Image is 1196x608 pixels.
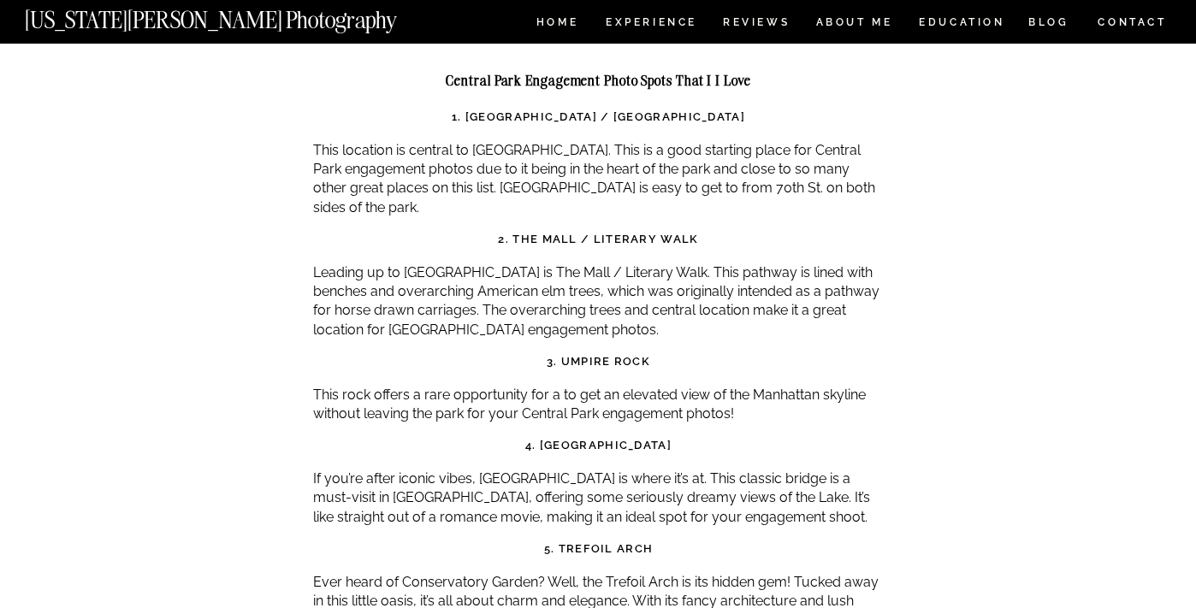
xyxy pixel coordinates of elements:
strong: 2. The Mall / Literary Walk [498,233,698,245]
a: REVIEWS [723,17,787,32]
strong: 3. Umpire Rock [547,355,650,368]
a: Experience [606,17,696,32]
strong: Central Park Engagement Photo Spots That I I Love [446,72,750,89]
p: Leading up to [GEOGRAPHIC_DATA] is The Mall / Literary Walk. This pathway is lined with benches a... [313,263,884,340]
p: This rock offers a rare opportunity for a to get an elevated view of the Manhattan skyline withou... [313,386,884,424]
a: ABOUT ME [815,17,893,32]
a: HOME [533,17,582,32]
strong: 5. Trefoil Arch [544,542,654,555]
p: This location is central to [GEOGRAPHIC_DATA]. This is a good starting place for Central Park eng... [313,141,884,218]
a: [US_STATE][PERSON_NAME] Photography [25,9,454,23]
a: BLOG [1028,17,1069,32]
p: If you’re after iconic vibes, [GEOGRAPHIC_DATA] is where it’s at. This classic bridge is a must-v... [313,469,884,527]
strong: 1. [GEOGRAPHIC_DATA] / [GEOGRAPHIC_DATA] [452,110,745,123]
a: CONTACT [1097,13,1168,32]
a: EDUCATION [917,17,1007,32]
strong: 4. [GEOGRAPHIC_DATA] [525,439,672,452]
